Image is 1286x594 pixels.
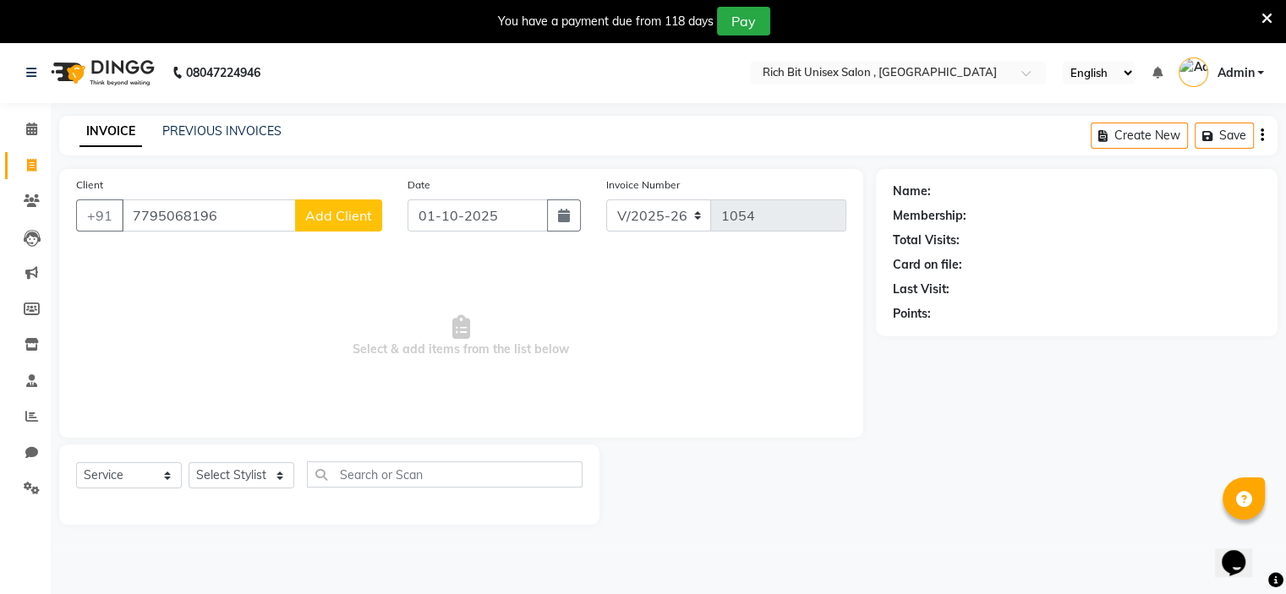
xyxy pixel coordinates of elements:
[1215,526,1269,577] iframe: chat widget
[305,207,372,224] span: Add Client
[717,7,770,35] button: Pay
[43,49,159,96] img: logo
[893,305,931,323] div: Points:
[606,177,680,193] label: Invoice Number
[893,281,949,298] div: Last Visit:
[76,252,846,421] span: Select & add items from the list below
[76,199,123,232] button: +91
[122,199,296,232] input: Search by Name/Mobile/Email/Code
[1091,123,1188,149] button: Create New
[893,183,931,200] div: Name:
[162,123,282,139] a: PREVIOUS INVOICES
[893,207,966,225] div: Membership:
[1217,64,1254,82] span: Admin
[1195,123,1254,149] button: Save
[893,256,962,274] div: Card on file:
[186,49,260,96] b: 08047224946
[76,177,103,193] label: Client
[893,232,960,249] div: Total Visits:
[498,13,714,30] div: You have a payment due from 118 days
[307,461,583,488] input: Search or Scan
[1179,57,1208,87] img: Admin
[408,177,430,193] label: Date
[79,117,142,147] a: INVOICE
[295,199,382,232] button: Add Client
